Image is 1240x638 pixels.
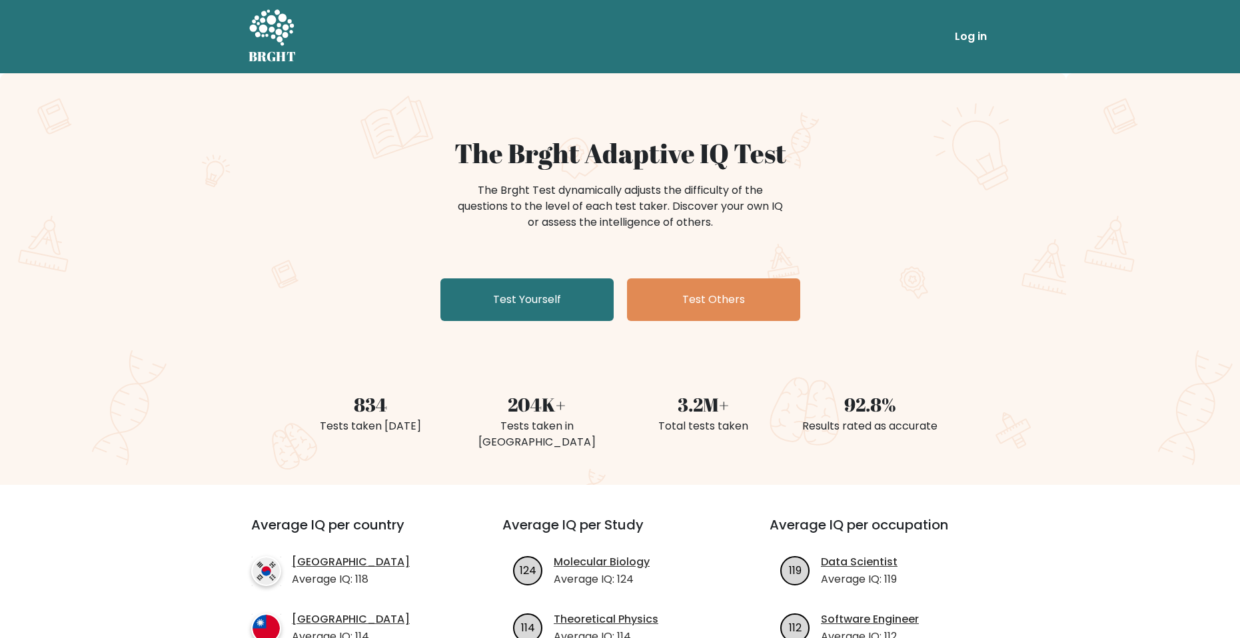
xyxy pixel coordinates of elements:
[554,571,650,587] p: Average IQ: 124
[249,5,297,68] a: BRGHT
[292,571,410,587] p: Average IQ: 118
[627,278,800,321] a: Test Others
[295,390,446,418] div: 834
[295,137,945,169] h1: The Brght Adaptive IQ Test
[251,556,281,586] img: country
[295,418,446,434] div: Tests taken [DATE]
[949,23,992,50] a: Log in
[789,562,802,577] text: 119
[440,278,614,321] a: Test Yourself
[628,418,779,434] div: Total tests taken
[795,390,945,418] div: 92.8%
[554,611,658,627] a: Theoretical Physics
[821,571,898,587] p: Average IQ: 119
[770,517,1005,549] h3: Average IQ per occupation
[292,611,410,627] a: [GEOGRAPHIC_DATA]
[554,554,650,570] a: Molecular Biology
[521,619,535,635] text: 114
[292,554,410,570] a: [GEOGRAPHIC_DATA]
[821,611,919,627] a: Software Engineer
[628,390,779,418] div: 3.2M+
[502,517,738,549] h3: Average IQ per Study
[454,182,787,230] div: The Brght Test dynamically adjusts the difficulty of the questions to the level of each test take...
[249,49,297,65] h5: BRGHT
[821,554,898,570] a: Data Scientist
[795,418,945,434] div: Results rated as accurate
[520,562,536,577] text: 124
[789,619,802,635] text: 112
[462,390,612,418] div: 204K+
[462,418,612,450] div: Tests taken in [GEOGRAPHIC_DATA]
[251,517,454,549] h3: Average IQ per country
